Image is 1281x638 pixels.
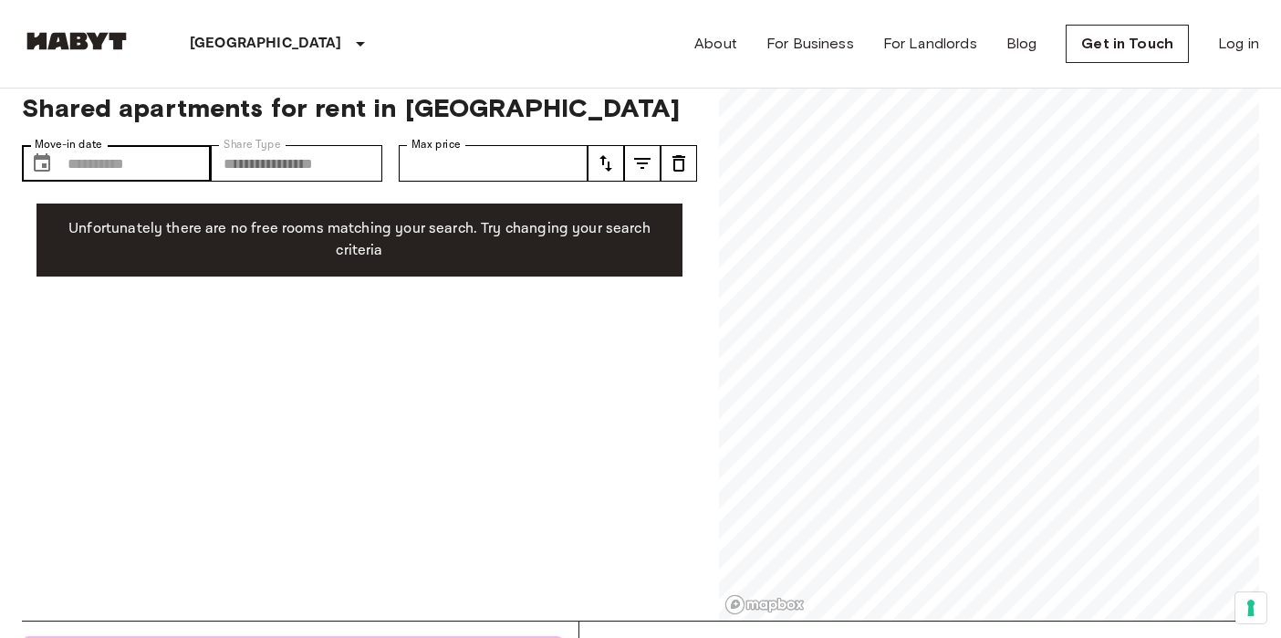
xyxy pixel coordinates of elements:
[588,145,624,182] button: tune
[1006,33,1037,55] a: Blog
[22,32,131,50] img: Habyt
[766,33,854,55] a: For Business
[22,92,697,123] span: Shared apartments for rent in [GEOGRAPHIC_DATA]
[883,33,977,55] a: For Landlords
[1235,592,1266,623] button: Your consent preferences for tracking technologies
[724,594,805,615] a: Mapbox logo
[1066,25,1189,63] a: Get in Touch
[224,137,281,152] label: Share Type
[1218,33,1259,55] a: Log in
[719,70,1259,621] canvas: Map
[51,218,668,262] p: Unfortunately there are no free rooms matching your search. Try changing your search criteria
[661,145,697,182] button: tune
[24,145,60,182] button: Choose date
[35,137,102,152] label: Move-in date
[694,33,737,55] a: About
[411,137,461,152] label: Max price
[190,33,342,55] p: [GEOGRAPHIC_DATA]
[624,145,661,182] button: tune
